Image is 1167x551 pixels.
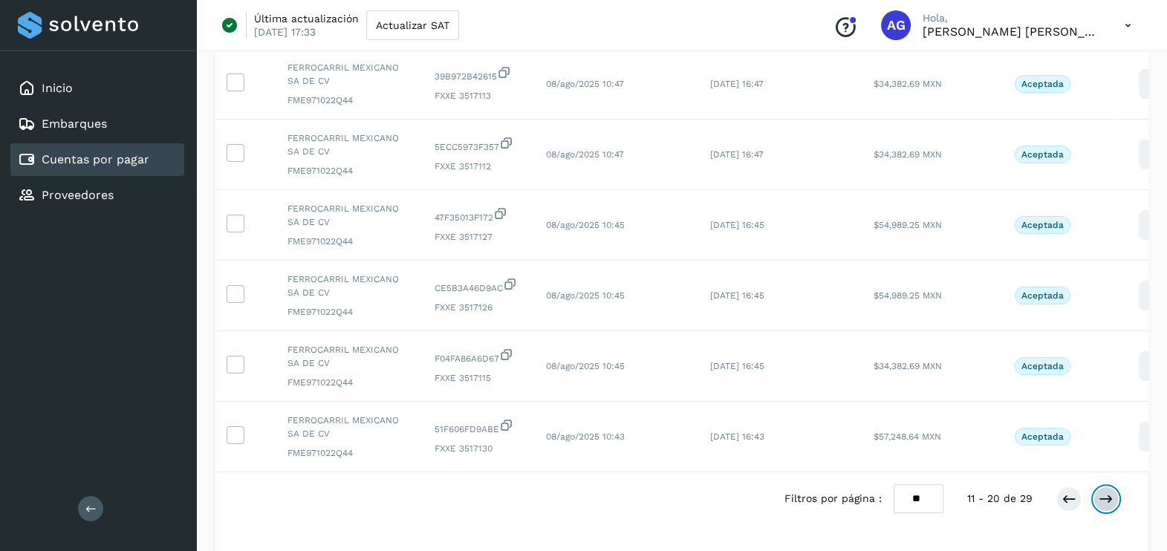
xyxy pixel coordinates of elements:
[874,79,942,89] span: $34,382.69 MXN
[10,179,184,212] div: Proveedores
[435,277,522,295] span: CE5B3A46D9AC
[967,491,1033,506] span: 11 - 20 de 29
[10,72,184,105] div: Inicio
[710,431,764,442] span: [DATE] 16:43
[287,235,411,248] span: FME971022Q44
[546,220,625,230] span: 08/ago/2025 10:45
[1021,290,1064,301] p: Aceptada
[435,206,522,224] span: 47F35013F172
[546,361,625,371] span: 08/ago/2025 10:45
[366,10,459,40] button: Actualizar SAT
[874,149,942,160] span: $34,382.69 MXN
[1021,220,1064,230] p: Aceptada
[287,446,411,460] span: FME971022Q44
[435,418,522,436] span: 51F606FD9ABE
[287,273,411,299] span: FERROCARRIL MEXICANO SA DE CV
[435,136,522,154] span: 5ECC5973F357
[10,143,184,176] div: Cuentas por pagar
[1021,149,1064,160] p: Aceptada
[1021,361,1064,371] p: Aceptada
[435,442,522,455] span: FXXE 3517130
[874,220,942,230] span: $54,989.25 MXN
[376,20,449,30] span: Actualizar SAT
[42,152,149,166] a: Cuentas por pagar
[42,188,114,202] a: Proveedores
[923,12,1101,25] p: Hola,
[42,117,107,131] a: Embarques
[287,343,411,370] span: FERROCARRIL MEXICANO SA DE CV
[287,131,411,158] span: FERROCARRIL MEXICANO SA DE CV
[42,81,73,95] a: Inicio
[546,290,625,301] span: 08/ago/2025 10:45
[710,149,764,160] span: [DATE] 16:47
[710,220,764,230] span: [DATE] 16:45
[10,108,184,140] div: Embarques
[435,371,522,385] span: FXXE 3517115
[546,431,625,442] span: 08/ago/2025 10:43
[923,25,1101,39] p: Abigail Gonzalez Leon
[435,89,522,102] span: FXXE 3517113
[435,301,522,314] span: FXXE 3517126
[784,491,882,506] span: Filtros por página :
[874,361,942,371] span: $34,382.69 MXN
[254,12,359,25] p: Última actualización
[546,79,624,89] span: 08/ago/2025 10:47
[287,414,411,440] span: FERROCARRIL MEXICANO SA DE CV
[710,290,764,301] span: [DATE] 16:45
[874,290,942,301] span: $54,989.25 MXN
[254,25,316,39] p: [DATE] 17:33
[874,431,941,442] span: $57,248.64 MXN
[287,376,411,389] span: FME971022Q44
[287,305,411,319] span: FME971022Q44
[546,149,624,160] span: 08/ago/2025 10:47
[435,65,522,83] span: 39B972B42615
[287,202,411,229] span: FERROCARRIL MEXICANO SA DE CV
[710,79,764,89] span: [DATE] 16:47
[287,164,411,177] span: FME971022Q44
[710,361,764,371] span: [DATE] 16:45
[1021,431,1064,442] p: Aceptada
[435,160,522,173] span: FXXE 3517112
[1021,79,1064,89] p: Aceptada
[287,94,411,107] span: FME971022Q44
[435,348,522,365] span: F04FA86A6D67
[287,61,411,88] span: FERROCARRIL MEXICANO SA DE CV
[435,230,522,244] span: FXXE 3517127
